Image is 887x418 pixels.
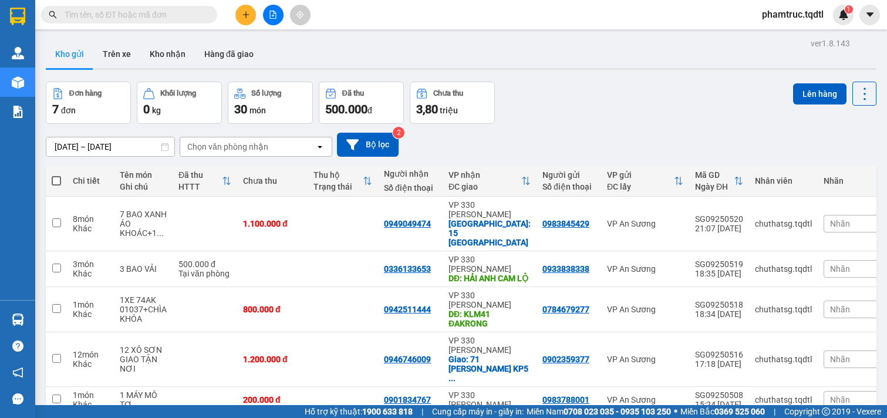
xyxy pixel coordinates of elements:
[695,214,743,224] div: SG09250520
[137,82,222,124] button: Khối lượng0kg
[120,295,167,323] div: 1XE 74AK 01037+CHÌA KHÓA
[448,274,531,283] div: DĐ: HẢI ANH CAM LỘ
[755,355,812,364] div: chuthatsg.tqdtl
[607,182,674,191] div: ĐC lấy
[120,355,167,373] div: GIAO TẬN NƠI
[384,264,431,274] div: 0336133653
[73,214,108,224] div: 8 món
[12,106,24,118] img: solution-icon
[242,11,250,19] span: plus
[755,219,812,228] div: chuthatsg.tqdtl
[421,405,423,418] span: |
[607,264,683,274] div: VP An Sương
[830,305,850,314] span: Nhãn
[448,182,521,191] div: ĐC giao
[542,355,589,364] div: 0902359377
[527,405,671,418] span: Miền Nam
[243,219,302,228] div: 1.100.000 đ
[542,182,595,191] div: Số điện thoại
[313,182,363,191] div: Trạng thái
[313,170,363,180] div: Thu hộ
[384,355,431,364] div: 0946746009
[157,228,164,238] span: ...
[61,106,76,115] span: đơn
[384,169,437,178] div: Người nhận
[243,395,302,404] div: 200.000 đ
[384,305,431,314] div: 0942511444
[12,393,23,404] span: message
[607,395,683,404] div: VP An Sương
[384,219,431,228] div: 0949049474
[607,170,674,180] div: VP gửi
[337,133,399,157] button: Bộ lọc
[793,83,846,105] button: Lên hàng
[448,355,531,383] div: Giao: 71 NGÔ THỊ NHẬM KP5 QUẢNG TRỊ
[140,40,195,68] button: Kho nhận
[228,82,313,124] button: Số lượng30món
[290,5,311,25] button: aim
[607,219,683,228] div: VP An Sương
[695,170,734,180] div: Mã GD
[695,269,743,278] div: 18:35 [DATE]
[315,142,325,151] svg: open
[601,166,689,197] th: Toggle SortBy
[46,82,131,124] button: Đơn hàng7đơn
[243,305,302,314] div: 800.000 đ
[695,359,743,369] div: 17:18 [DATE]
[73,176,108,186] div: Chi tiết
[410,82,495,124] button: Chưa thu3,80 triệu
[178,182,222,191] div: HTTT
[367,106,372,115] span: đ
[49,11,57,19] span: search
[173,166,237,197] th: Toggle SortBy
[448,373,456,383] span: ...
[12,313,24,326] img: warehouse-icon
[243,176,302,186] div: Chưa thu
[689,166,749,197] th: Toggle SortBy
[542,395,589,404] div: 0983788001
[243,355,302,364] div: 1.200.000 đ
[674,409,677,414] span: ⚪️
[178,269,231,278] div: Tại văn phòng
[93,40,140,68] button: Trên xe
[755,176,812,186] div: Nhân viên
[120,170,167,180] div: Tên món
[448,309,531,328] div: DĐ: KLM41 ĐAKRONG
[249,106,266,115] span: món
[362,407,413,416] strong: 1900 633 818
[269,11,277,19] span: file-add
[755,395,812,404] div: chuthatsg.tqdtl
[384,395,431,404] div: 0901834767
[12,341,23,352] span: question-circle
[393,127,404,139] sup: 2
[859,5,880,25] button: caret-down
[12,76,24,89] img: warehouse-icon
[695,182,734,191] div: Ngày ĐH
[695,309,743,319] div: 18:34 [DATE]
[811,37,850,50] div: ver 1.8.143
[384,183,437,193] div: Số điện thoại
[416,102,438,116] span: 3,80
[73,259,108,269] div: 3 món
[46,137,174,156] input: Select a date range.
[433,89,463,97] div: Chưa thu
[195,40,263,68] button: Hàng đã giao
[305,405,413,418] span: Hỗ trợ kỹ thuật:
[12,367,23,378] span: notification
[448,200,531,219] div: VP 330 [PERSON_NAME]
[73,390,108,400] div: 1 món
[830,355,850,364] span: Nhãn
[308,166,378,197] th: Toggle SortBy
[838,9,849,20] img: icon-new-feature
[542,170,595,180] div: Người gửi
[73,400,108,409] div: Khác
[830,395,850,404] span: Nhãn
[73,269,108,278] div: Khác
[607,355,683,364] div: VP An Sương
[755,264,812,274] div: chuthatsg.tqdtl
[542,305,589,314] div: 0784679277
[774,405,775,418] span: |
[448,291,531,309] div: VP 330 [PERSON_NAME]
[822,407,830,416] span: copyright
[120,390,167,409] div: 1 MÁY MÔ TƠ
